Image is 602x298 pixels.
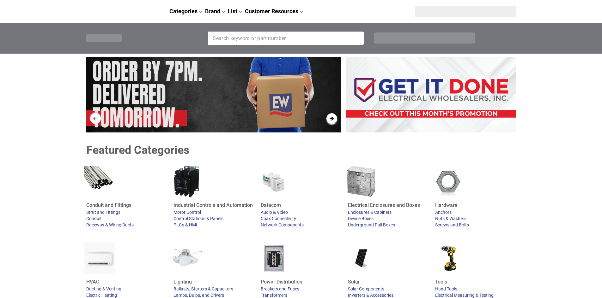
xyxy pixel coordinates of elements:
a: Ducting & Venting [86,286,167,291]
a: HVAC [86,279,167,285]
a: Strut and Fittings [86,210,167,215]
a: Lamps, Bulbs, and Drivers [173,293,254,298]
button: Search Products [352,32,360,45]
a: Electric Heating [86,293,167,298]
button: Previous Slide [90,113,101,124]
a: Control Stations & Panels [173,216,254,221]
a: Audio & Video [261,210,331,215]
a: Solar [348,279,429,285]
a: Anchors [435,210,516,215]
img: switch boxes [345,166,377,197]
div: Section row [344,6,516,17]
a: Ballasts, Starters & Capacitors [173,286,254,291]
a: Brand [205,8,225,15]
img: solar panels [345,242,377,274]
a: Breakers and Fuses [261,286,342,291]
div: Section row [86,27,516,49]
a: Inverters & Accessories [348,293,429,298]
button: Next Slide [326,113,337,124]
section: slider [86,57,341,132]
a: Electrical Enclosures and Boxes [348,202,429,208]
a: Power Distribution [261,279,342,285]
a: Logo [86,6,151,17]
a: Motor Control [173,210,254,215]
img: ethernet connectors [258,166,290,197]
img: conduit [84,166,115,197]
a: Transformers [261,293,342,298]
a: Conduit and Fittings [86,202,167,208]
a: Tools [435,279,516,285]
div: Featured Categories [86,144,516,157]
a: Hand Tools [435,286,516,291]
a: Screws and Bolts [435,222,516,227]
a: Coax Connectivity [261,216,331,221]
a: Enclosures & Cabinets [348,210,429,215]
a: Solar Components [348,286,429,291]
a: Device Boxes [348,216,429,221]
a: Datacom [261,202,331,208]
a: List [228,8,242,15]
a: Lighting [173,279,254,285]
a: Hardware [435,202,516,208]
a: Network Components [261,222,331,227]
a: Raceway & Wiring Ducts [86,222,167,227]
a: PLC's & HMI [173,222,254,227]
a: Customer Resources [245,8,303,15]
a: Industrial Controls and Automation [173,202,254,208]
a: Nuts & Washers [435,216,516,221]
a: Conduit [86,216,167,221]
div: Current slide is 1 of 4 [86,57,341,132]
img: load center [258,242,290,274]
img: Contactor [171,166,203,197]
img: hex nuts [433,166,464,197]
img: wall heater [84,242,115,274]
a: Categories [162,8,203,15]
a: Electrical Measuring & Testing [435,293,516,298]
a: Underground Pull Boxes [348,222,429,227]
img: recessed lighting [171,242,203,274]
div: Section row [86,27,374,49]
div: Section row [374,32,516,44]
input: Search Products [208,32,349,45]
img: power tools [433,242,464,274]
